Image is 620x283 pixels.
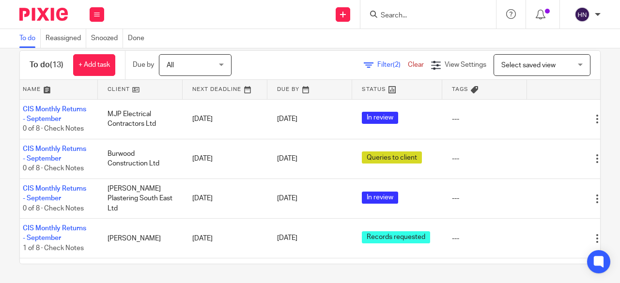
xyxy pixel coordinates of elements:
[362,151,422,164] span: Queries to client
[50,61,63,69] span: (13)
[98,219,183,258] td: [PERSON_NAME]
[501,62,556,69] span: Select saved view
[98,179,183,218] td: [PERSON_NAME] Plastering South East Ltd
[452,87,468,92] span: Tags
[98,99,183,139] td: MJP Electrical Contractors Ltd
[23,205,84,212] span: 0 of 8 · Check Notes
[393,61,401,68] span: (2)
[183,179,267,218] td: [DATE]
[445,61,486,68] span: View Settings
[23,185,86,202] a: CIS Monthly Returns - September
[574,7,590,22] img: svg%3E
[452,114,517,124] div: ---
[23,125,84,132] span: 0 of 8 · Check Notes
[23,245,84,252] span: 1 of 8 · Check Notes
[128,29,149,48] a: Done
[23,165,84,172] span: 0 of 8 · Check Notes
[377,61,408,68] span: Filter
[23,106,86,122] a: CIS Monthly Returns - September
[277,116,297,122] span: [DATE]
[19,8,68,21] img: Pixie
[408,61,424,68] a: Clear
[23,146,86,162] a: CIS Monthly Returns - September
[362,231,430,243] span: Records requested
[30,60,63,70] h1: To do
[19,29,41,48] a: To do
[133,60,154,70] p: Due by
[362,192,398,204] span: In review
[277,155,297,162] span: [DATE]
[452,194,517,203] div: ---
[183,99,267,139] td: [DATE]
[183,139,267,179] td: [DATE]
[362,112,398,124] span: In review
[452,234,517,243] div: ---
[23,225,86,241] a: CIS Monthly Returns - September
[277,235,297,242] span: [DATE]
[380,12,467,20] input: Search
[91,29,123,48] a: Snoozed
[46,29,86,48] a: Reassigned
[98,139,183,179] td: Burwood Construction Ltd
[73,54,115,76] a: + Add task
[277,195,297,202] span: [DATE]
[183,219,267,258] td: [DATE]
[452,154,517,164] div: ---
[167,62,174,69] span: All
